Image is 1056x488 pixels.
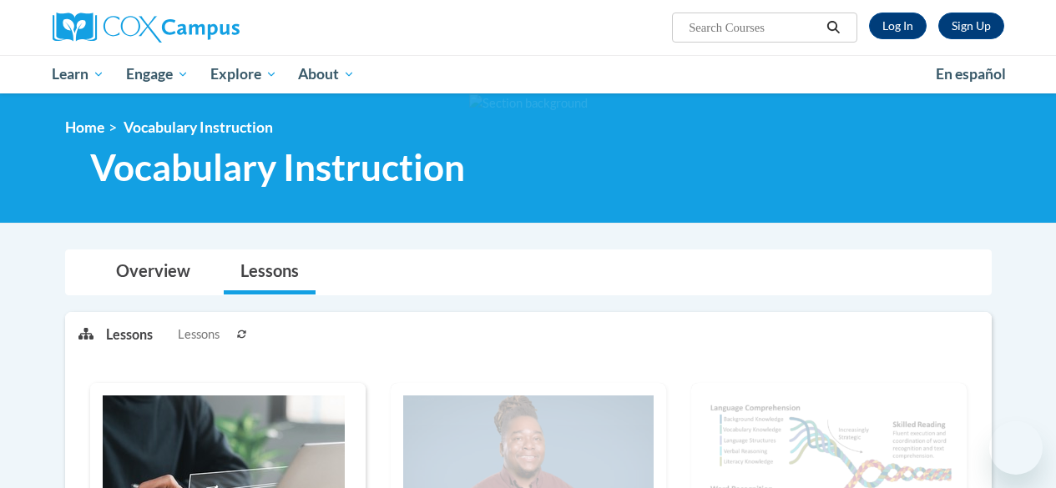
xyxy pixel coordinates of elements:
[936,65,1006,83] span: En español
[224,250,316,294] a: Lessons
[53,13,240,43] img: Cox Campus
[687,18,821,38] input: Search Courses
[124,118,273,136] span: Vocabulary Instruction
[115,55,200,93] a: Engage
[938,13,1004,39] a: Register
[821,18,846,38] button: Search
[65,118,104,136] a: Home
[925,57,1017,92] a: En español
[287,55,366,93] a: About
[200,55,288,93] a: Explore
[126,64,189,84] span: Engage
[469,94,588,113] img: Section background
[52,64,104,84] span: Learn
[869,13,927,39] a: Log In
[178,325,220,344] span: Lessons
[298,64,355,84] span: About
[99,250,207,294] a: Overview
[40,55,1017,93] div: Main menu
[90,145,465,189] span: Vocabulary Instruction
[989,421,1043,475] iframe: Button to launch messaging window
[53,13,353,43] a: Cox Campus
[42,55,116,93] a: Learn
[210,64,277,84] span: Explore
[106,325,153,344] p: Lessons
